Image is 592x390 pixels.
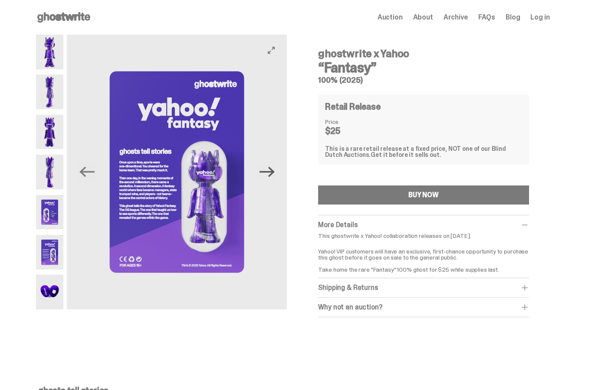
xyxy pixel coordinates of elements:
[318,49,529,59] h4: ghostwrite x Yahoo
[378,14,403,21] a: Auction
[36,155,64,189] img: Yahoo-HG---4.png
[77,162,96,182] button: Previous
[318,283,529,292] div: Shipping & Returns
[318,242,529,273] p: Yahoo! VIP customers will have an exclusive, first-chance opportunity to purchase this ghost befo...
[36,115,64,149] img: Yahoo-HG---3.png
[371,151,441,159] span: Get it before it sells out.
[325,127,368,135] dd: $25
[325,146,522,158] div: This is a rare retail release at a fixed price, NOT one of our Blind Dutch Auctions.
[506,14,520,21] a: Blog
[318,76,529,84] h5: 100% (2025)
[36,275,64,309] img: Yahoo-HG---7.png
[36,235,64,270] img: Yahoo-HG---6.png
[478,14,495,21] a: FAQs
[318,233,529,239] p: This ghostwrite x Yahoo! collaboration releases on [DATE].
[413,14,433,21] a: About
[325,119,368,125] dt: Price
[36,195,64,230] img: Yahoo-HG---5.png
[266,45,276,55] button: View full-screen
[444,14,468,21] a: Archive
[318,61,529,75] h3: “Fantasy”
[530,14,549,21] a: Log in
[318,220,357,229] span: More Details
[257,162,276,182] button: Next
[36,75,64,109] img: Yahoo-HG---2.png
[325,102,380,111] h4: Retail Release
[318,185,529,205] button: BUY NOW
[36,35,64,69] img: Yahoo-HG---1.png
[67,35,287,309] img: Yahoo-HG---6.png
[408,192,439,198] div: BUY NOW
[318,303,529,312] div: Why not an auction?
